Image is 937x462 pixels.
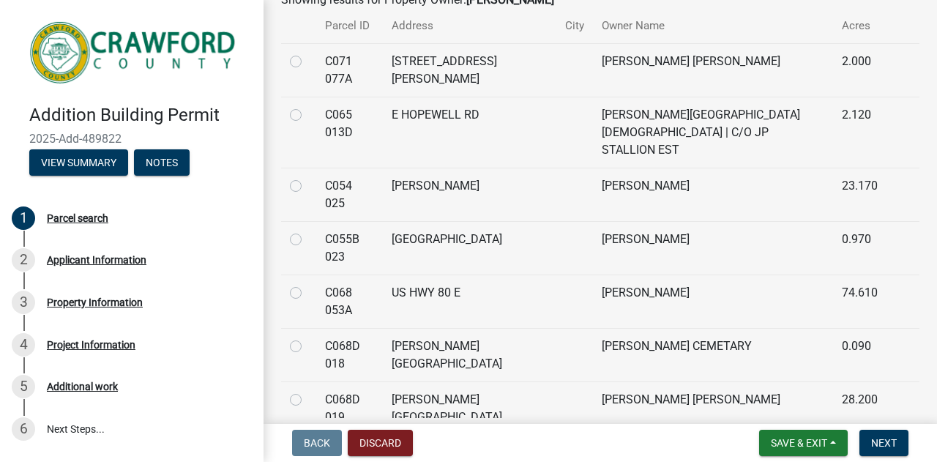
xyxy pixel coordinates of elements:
[47,255,146,265] div: Applicant Information
[593,9,833,43] th: Owner Name
[316,275,383,328] td: C068 053A
[316,43,383,97] td: C071 077A
[593,221,833,275] td: [PERSON_NAME]
[833,97,902,168] td: 2.120
[383,275,556,328] td: US HWY 80 E
[304,437,330,449] span: Back
[316,221,383,275] td: C055B 023
[593,97,833,168] td: [PERSON_NAME][GEOGRAPHIC_DATA][DEMOGRAPHIC_DATA] | C/O JP STALLION EST
[833,221,902,275] td: 0.970
[134,149,190,176] button: Notes
[316,168,383,221] td: C054 025
[593,275,833,328] td: [PERSON_NAME]
[383,168,556,221] td: [PERSON_NAME]
[383,9,556,43] th: Address
[833,381,902,435] td: 28.200
[47,213,108,223] div: Parcel search
[47,297,143,308] div: Property Information
[47,340,135,350] div: Project Information
[29,132,234,146] span: 2025-Add-489822
[134,157,190,169] wm-modal-confirm: Notes
[593,328,833,381] td: [PERSON_NAME] CEMETARY
[383,328,556,381] td: [PERSON_NAME][GEOGRAPHIC_DATA]
[871,437,897,449] span: Next
[833,328,902,381] td: 0.090
[771,437,827,449] span: Save & Exit
[556,9,593,43] th: City
[383,381,556,435] td: [PERSON_NAME][GEOGRAPHIC_DATA]
[316,381,383,435] td: C068D 019
[47,381,118,392] div: Additional work
[12,375,35,398] div: 5
[593,43,833,97] td: [PERSON_NAME] [PERSON_NAME]
[593,381,833,435] td: [PERSON_NAME] [PERSON_NAME]
[859,430,908,456] button: Next
[29,157,128,169] wm-modal-confirm: Summary
[12,248,35,272] div: 2
[383,97,556,168] td: E HOPEWELL RD
[383,43,556,97] td: [STREET_ADDRESS][PERSON_NAME]
[29,105,252,126] h4: Addition Building Permit
[292,430,342,456] button: Back
[12,206,35,230] div: 1
[348,430,413,456] button: Discard
[593,168,833,221] td: [PERSON_NAME]
[316,9,383,43] th: Parcel ID
[833,168,902,221] td: 23.170
[12,417,35,441] div: 6
[12,291,35,314] div: 3
[383,221,556,275] td: [GEOGRAPHIC_DATA]
[833,9,902,43] th: Acres
[29,149,128,176] button: View Summary
[833,43,902,97] td: 2.000
[833,275,902,328] td: 74.610
[759,430,848,456] button: Save & Exit
[29,15,240,89] img: Crawford County, Georgia
[316,328,383,381] td: C068D 018
[12,333,35,357] div: 4
[316,97,383,168] td: C065 013D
